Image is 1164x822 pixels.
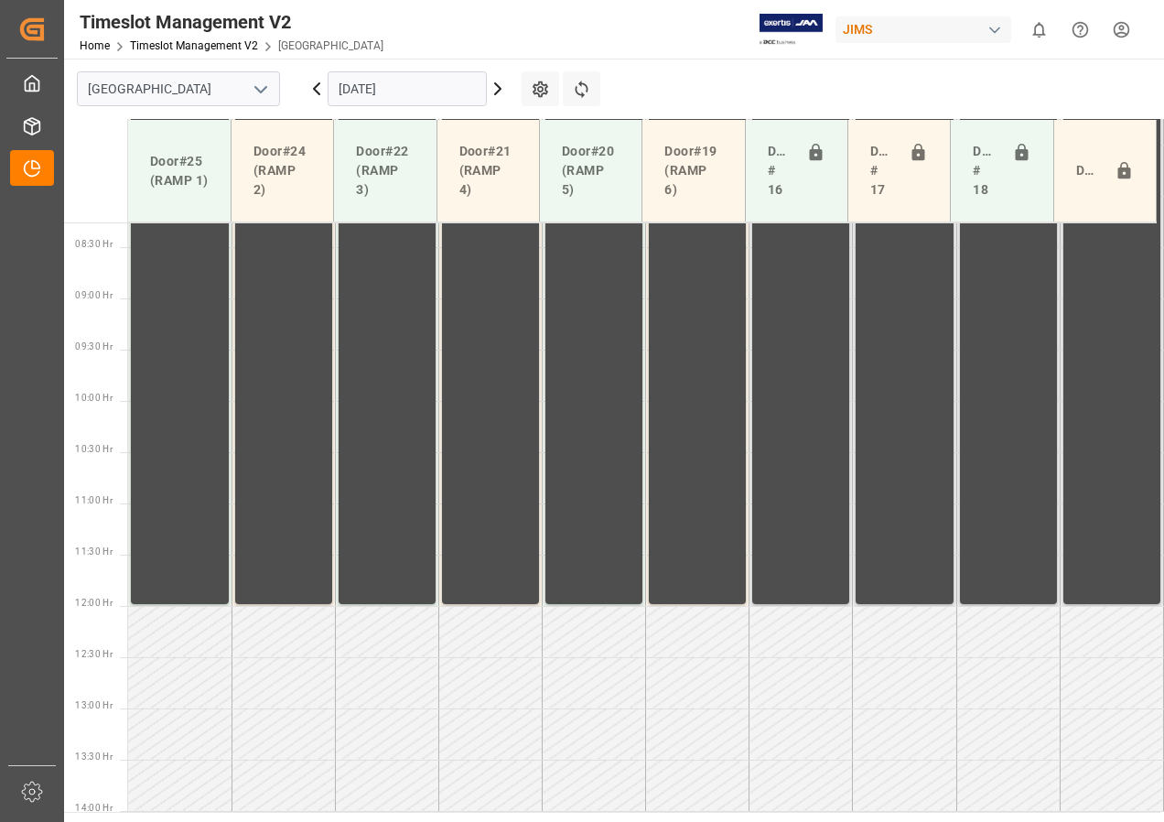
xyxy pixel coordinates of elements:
a: Timeslot Management V2 [130,39,258,52]
button: open menu [246,75,274,103]
div: Doors # 17 [863,135,901,207]
div: Door#21 (RAMP 4) [452,135,524,207]
span: 12:00 Hr [75,598,113,608]
span: 09:00 Hr [75,290,113,300]
span: 14:00 Hr [75,803,113,813]
input: Type to search/select [77,71,280,106]
button: JIMS [835,12,1018,47]
div: JIMS [835,16,1011,43]
div: Doors # 18 [965,135,1004,207]
div: Door#20 (RAMP 5) [555,135,627,207]
span: 11:30 Hr [75,546,113,557]
span: 13:30 Hr [75,752,113,762]
button: show 0 new notifications [1018,9,1060,50]
span: 08:30 Hr [75,239,113,249]
button: Help Center [1060,9,1101,50]
input: DD-MM-YYYY [328,71,487,106]
div: Timeslot Management V2 [80,8,383,36]
a: Home [80,39,110,52]
span: 11:00 Hr [75,495,113,505]
div: Door#25 (RAMP 1) [143,145,216,198]
span: 12:30 Hr [75,649,113,659]
div: Door#23 [1069,154,1107,189]
img: Exertis%20JAM%20-%20Email%20Logo.jpg_1722504956.jpg [760,14,823,46]
div: Door#19 (RAMP 6) [657,135,729,207]
div: Door#22 (RAMP 3) [349,135,421,207]
span: 10:30 Hr [75,444,113,454]
div: Doors # 16 [760,135,799,207]
div: Door#24 (RAMP 2) [246,135,318,207]
span: 10:00 Hr [75,393,113,403]
span: 13:00 Hr [75,700,113,710]
span: 09:30 Hr [75,341,113,352]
